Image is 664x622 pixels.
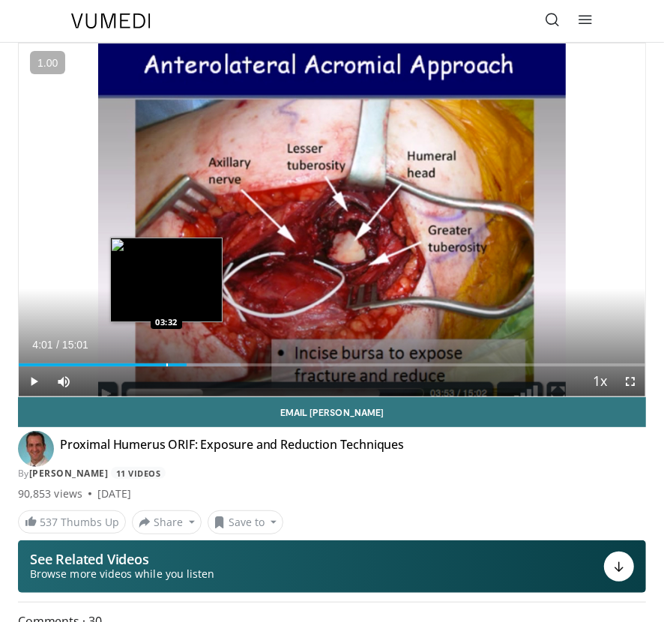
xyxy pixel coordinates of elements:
a: 537 Thumbs Up [18,510,126,534]
h4: Proximal Humerus ORIF: Exposure and Reduction Techniques [60,437,404,461]
span: 537 [40,515,58,529]
a: Email [PERSON_NAME] [18,397,646,427]
span: / [56,339,59,351]
span: Browse more videos while you listen [30,567,214,582]
span: 4:01 [32,339,52,351]
button: Mute [49,366,79,396]
img: VuMedi Logo [71,13,151,28]
span: 15:01 [62,339,88,351]
a: 11 Videos [111,467,166,480]
button: Playback Rate [585,366,615,396]
a: [PERSON_NAME] [29,467,109,480]
button: Share [132,510,202,534]
div: [DATE] [97,486,131,501]
button: Play [19,366,49,396]
span: 90,853 views [18,486,82,501]
button: Fullscreen [615,366,645,396]
video-js: Video Player [19,43,645,396]
button: Save to [208,510,284,534]
img: Avatar [18,431,54,467]
img: image.jpeg [110,238,223,322]
button: See Related Videos Browse more videos while you listen [18,540,646,593]
p: See Related Videos [30,552,214,567]
div: Progress Bar [19,363,645,366]
div: By [18,467,646,480]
